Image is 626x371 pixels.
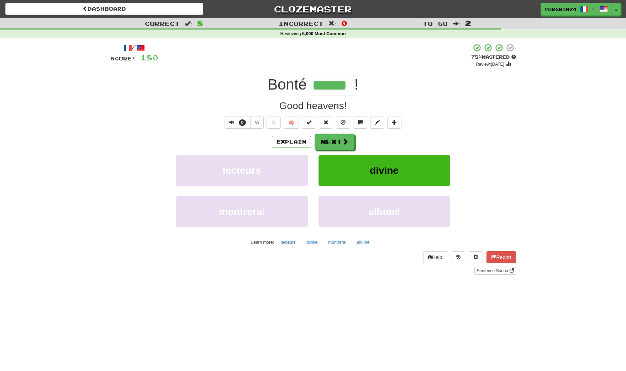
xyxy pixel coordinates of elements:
[185,21,193,27] span: :
[225,117,251,129] button: 0
[336,117,350,129] button: Ignore sentence (alt+i)
[370,165,399,176] span: divine
[267,117,281,129] button: Favorite sentence (alt+f)
[197,19,203,27] span: 8
[223,165,261,176] span: lecteurs
[353,237,373,248] button: allumé
[471,54,482,60] span: 75 %
[423,251,448,263] button: Help!
[219,206,265,217] span: montrerai
[592,6,596,11] span: /
[541,3,612,16] a: corgwin24 /
[268,76,307,93] span: Bonté
[145,20,180,27] span: Correct
[545,6,577,12] span: corgwin24
[176,196,308,227] button: montrerai
[370,117,384,129] button: Edit sentence (alt+d)
[277,237,300,248] button: lecteurs
[239,119,246,126] span: 0
[214,3,412,15] a: Clozemaster
[368,206,400,217] span: allumé
[110,99,516,113] div: Good heavens!
[140,53,158,62] span: 180
[328,21,336,27] span: :
[324,237,350,248] button: montrerai
[319,196,450,227] button: allumé
[486,251,516,263] button: Report
[302,117,316,129] button: Set this sentence to 100% Mastered (alt+m)
[341,19,347,27] span: 0
[452,251,465,263] button: Round history (alt+y)
[250,117,264,129] button: ½
[176,155,308,186] button: lecteurs
[453,21,461,27] span: :
[279,20,323,27] span: Incorrect
[223,117,264,129] div: Text-to-speech controls
[423,20,448,27] span: To go
[465,19,471,27] span: 2
[353,117,367,129] button: Discuss sentence (alt+u)
[319,117,333,129] button: Reset to 0% Mastered (alt+r)
[284,117,299,129] button: 🧠
[471,54,516,60] div: Mastered
[5,3,203,15] a: Dashboard
[302,31,346,36] strong: 5,000 Most Common
[354,76,358,93] span: !
[272,136,311,148] button: Explain
[476,62,504,67] small: Review: [DATE]
[251,240,274,245] small: Learn more:
[303,237,321,248] button: divine
[319,155,450,186] button: divine
[110,43,158,52] div: /
[110,55,136,61] span: Score:
[315,134,354,150] button: Next
[474,267,516,275] a: Sentence Source
[387,117,401,129] button: Add to collection (alt+a)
